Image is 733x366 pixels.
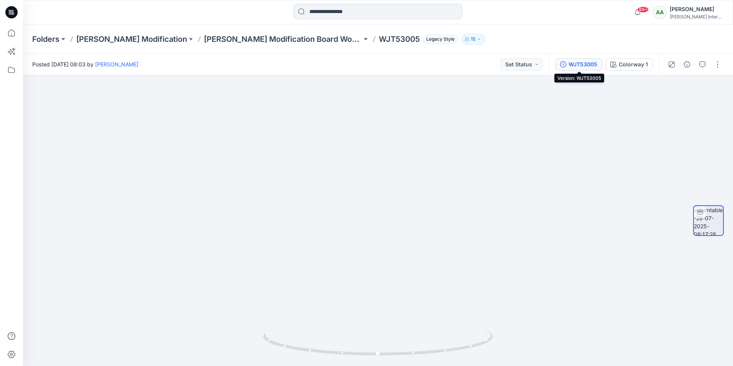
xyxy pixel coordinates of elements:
[204,34,362,45] a: [PERSON_NAME] Modification Board Woman
[569,60,597,69] div: WJT53005
[423,35,458,44] span: Legacy Style
[32,60,138,68] span: Posted [DATE] 08:03 by
[95,61,138,68] a: [PERSON_NAME]
[471,35,475,43] p: 15
[681,58,693,71] button: Details
[420,34,458,45] button: Legacy Style
[619,60,648,69] div: Colorway 1
[76,34,187,45] a: [PERSON_NAME] Modification
[461,34,485,45] button: 15
[32,34,59,45] a: Folders
[670,5,723,14] div: [PERSON_NAME]
[605,58,653,71] button: Colorway 1
[555,58,602,71] button: WJT53005
[637,7,649,13] span: 99+
[670,14,723,20] div: [PERSON_NAME] International
[653,5,667,19] div: AA
[694,206,723,235] img: turntable-28-07-2025-08:17:28
[379,34,420,45] p: WJT53005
